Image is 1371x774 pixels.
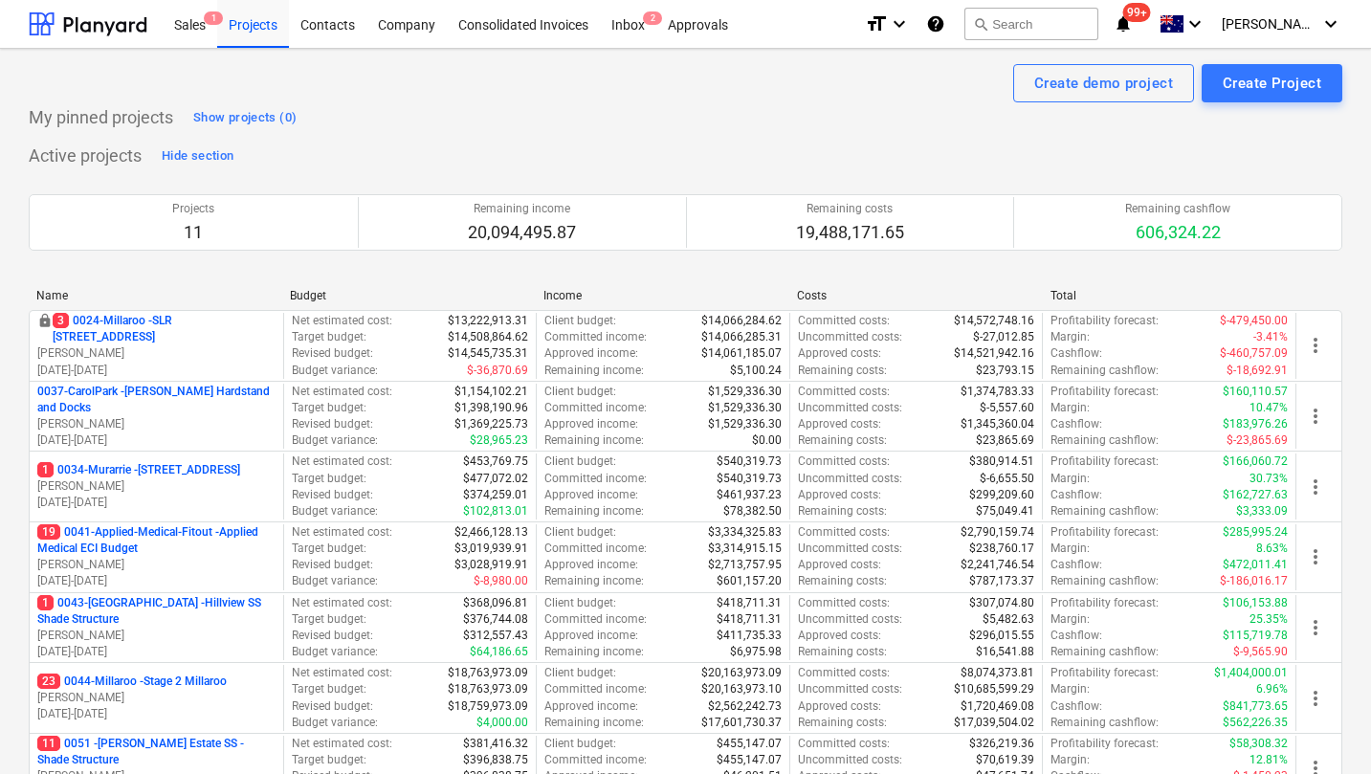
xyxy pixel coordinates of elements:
[798,487,881,503] p: Approved costs :
[980,400,1034,416] p: $-5,557.60
[37,524,276,590] div: 190041-Applied-Medical-Fitout -Applied Medical ECI Budget[PERSON_NAME][DATE]-[DATE]
[717,471,782,487] p: $540,319.73
[1050,289,1289,302] div: Total
[292,345,373,362] p: Revised budget :
[37,384,276,450] div: 0037-CarolPark -[PERSON_NAME] Hardstand and Docks[PERSON_NAME][DATE]-[DATE]
[798,573,887,589] p: Remaining costs :
[292,313,392,329] p: Net estimated cost :
[701,665,782,681] p: $20,163,973.09
[292,541,366,557] p: Target budget :
[544,541,647,557] p: Committed income :
[1125,201,1230,217] p: Remaining cashflow
[37,674,276,722] div: 230044-Millaroo -Stage 2 Millaroo[PERSON_NAME][DATE]-[DATE]
[1202,64,1342,102] button: Create Project
[798,432,887,449] p: Remaining costs :
[1304,334,1327,357] span: more_vert
[37,736,60,751] span: 11
[467,363,528,379] p: $-36,870.69
[292,611,366,628] p: Target budget :
[1256,541,1288,557] p: 8.63%
[292,329,366,345] p: Target budget :
[544,503,644,520] p: Remaining income :
[1050,363,1159,379] p: Remaining cashflow :
[798,644,887,660] p: Remaining costs :
[544,524,616,541] p: Client budget :
[463,471,528,487] p: $477,072.02
[961,557,1034,573] p: $2,241,746.54
[463,736,528,752] p: $381,416.32
[798,752,902,768] p: Uncommitted costs :
[544,384,616,400] p: Client budget :
[292,363,378,379] p: Budget variance :
[1050,471,1090,487] p: Margin :
[976,432,1034,449] p: $23,865.69
[157,141,238,171] button: Hide section
[448,665,528,681] p: $18,763,973.09
[969,595,1034,611] p: $307,074.80
[1050,681,1090,697] p: Margin :
[1220,573,1288,589] p: $-186,016.17
[708,400,782,416] p: $1,529,336.30
[37,478,276,495] p: [PERSON_NAME]
[172,201,214,217] p: Projects
[888,12,911,35] i: keyboard_arrow_down
[797,289,1035,302] div: Costs
[292,736,392,752] p: Net estimated cost :
[1227,363,1288,379] p: $-18,692.91
[796,221,904,244] p: 19,488,171.65
[37,595,54,610] span: 1
[454,400,528,416] p: $1,398,190.96
[204,11,223,25] span: 1
[1050,416,1102,432] p: Cashflow :
[1249,752,1288,768] p: 12.81%
[798,471,902,487] p: Uncommitted costs :
[1223,595,1288,611] p: $106,153.88
[37,384,276,416] p: 0037-CarolPark - [PERSON_NAME] Hardstand and Docks
[1050,573,1159,589] p: Remaining cashflow :
[463,752,528,768] p: $396,838.75
[717,487,782,503] p: $461,937.23
[1183,12,1206,35] i: keyboard_arrow_down
[544,329,647,345] p: Committed income :
[798,313,890,329] p: Committed costs :
[701,313,782,329] p: $14,066,284.62
[463,611,528,628] p: $376,744.08
[292,557,373,573] p: Revised budget :
[292,400,366,416] p: Target budget :
[1256,681,1288,697] p: 6.96%
[926,12,945,35] i: Knowledge base
[544,573,644,589] p: Remaining income :
[798,665,890,681] p: Committed costs :
[1050,628,1102,644] p: Cashflow :
[1223,715,1288,731] p: $562,226.35
[37,416,276,432] p: [PERSON_NAME]
[969,573,1034,589] p: $787,173.37
[470,644,528,660] p: $64,186.65
[162,145,233,167] div: Hide section
[544,400,647,416] p: Committed income :
[463,628,528,644] p: $312,557.43
[1050,400,1090,416] p: Margin :
[292,573,378,589] p: Budget variance :
[717,736,782,752] p: $455,147.07
[463,453,528,470] p: $453,769.75
[544,557,638,573] p: Approved income :
[1249,400,1288,416] p: 10.47%
[292,628,373,644] p: Revised budget :
[1050,384,1159,400] p: Profitability forecast :
[796,201,904,217] p: Remaining costs
[1050,752,1090,768] p: Margin :
[701,329,782,345] p: $14,066,285.31
[448,313,528,329] p: $13,222,913.31
[476,715,528,731] p: $4,000.00
[954,345,1034,362] p: $14,521,942.16
[468,201,576,217] p: Remaining income
[454,416,528,432] p: $1,369,225.73
[188,102,301,133] button: Show projects (0)
[1050,345,1102,362] p: Cashflow :
[1050,503,1159,520] p: Remaining cashflow :
[798,453,890,470] p: Committed costs :
[1050,329,1090,345] p: Margin :
[1236,503,1288,520] p: $3,333.09
[708,541,782,557] p: $3,314,915.15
